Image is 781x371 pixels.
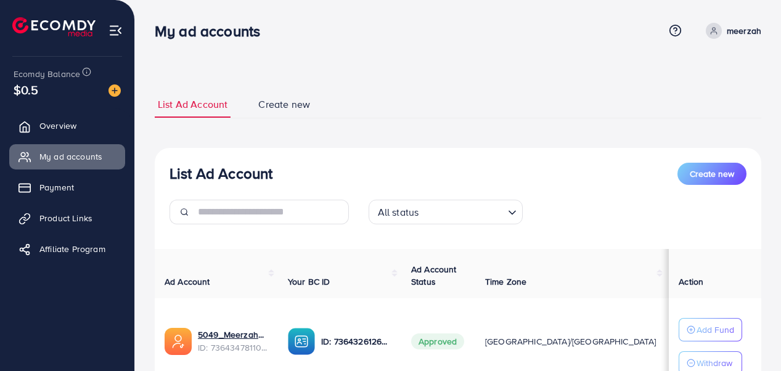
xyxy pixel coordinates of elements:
[677,163,746,185] button: Create new
[422,201,502,221] input: Search for option
[198,341,268,354] span: ID: 7364347811019735056
[155,22,270,40] h3: My ad accounts
[690,168,734,180] span: Create new
[198,328,268,354] div: <span class='underline'>5049_Meerzah_1714645851425</span></br>7364347811019735056
[9,237,125,261] a: Affiliate Program
[697,356,732,370] p: Withdraw
[411,333,464,349] span: Approved
[165,328,192,355] img: ic-ads-acc.e4c84228.svg
[701,23,761,39] a: meerzah
[198,328,268,341] a: 5049_Meerzah_1714645851425
[288,328,315,355] img: ic-ba-acc.ded83a64.svg
[108,84,121,97] img: image
[9,113,125,138] a: Overview
[12,17,96,36] img: logo
[39,243,105,255] span: Affiliate Program
[14,68,80,80] span: Ecomdy Balance
[485,275,526,288] span: Time Zone
[411,263,457,288] span: Ad Account Status
[9,206,125,230] a: Product Links
[679,318,742,341] button: Add Fund
[158,97,227,112] span: List Ad Account
[108,23,123,38] img: menu
[39,150,102,163] span: My ad accounts
[39,212,92,224] span: Product Links
[39,120,76,132] span: Overview
[369,200,523,224] div: Search for option
[729,316,772,362] iframe: Chat
[165,275,210,288] span: Ad Account
[9,144,125,169] a: My ad accounts
[9,175,125,200] a: Payment
[375,203,422,221] span: All status
[727,23,761,38] p: meerzah
[14,81,39,99] span: $0.5
[679,275,703,288] span: Action
[288,275,330,288] span: Your BC ID
[39,181,74,194] span: Payment
[258,97,310,112] span: Create new
[697,322,734,337] p: Add Fund
[170,165,272,182] h3: List Ad Account
[321,334,391,349] p: ID: 7364326126497431569
[485,335,656,348] span: [GEOGRAPHIC_DATA]/[GEOGRAPHIC_DATA]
